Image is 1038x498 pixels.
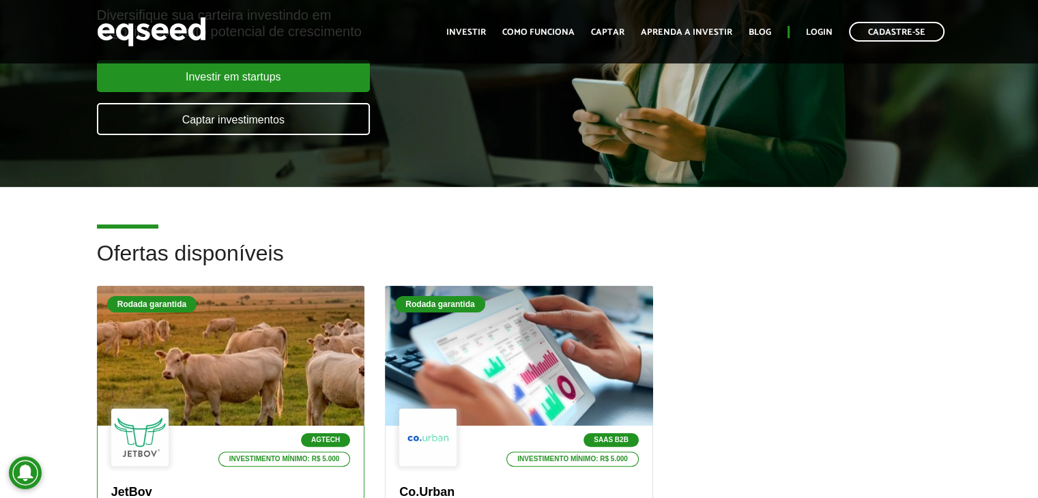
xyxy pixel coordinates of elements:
[97,103,370,135] a: Captar investimentos
[641,28,732,37] a: Aprenda a investir
[446,28,486,37] a: Investir
[107,296,197,312] div: Rodada garantida
[502,28,575,37] a: Como funciona
[749,28,771,37] a: Blog
[849,22,945,42] a: Cadastre-se
[806,28,833,37] a: Login
[97,241,942,286] h2: Ofertas disponíveis
[97,14,206,50] img: EqSeed
[583,433,639,447] p: SaaS B2B
[97,60,370,92] a: Investir em startups
[395,296,485,312] div: Rodada garantida
[301,433,350,447] p: Agtech
[506,452,639,467] p: Investimento mínimo: R$ 5.000
[218,452,351,467] p: Investimento mínimo: R$ 5.000
[591,28,624,37] a: Captar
